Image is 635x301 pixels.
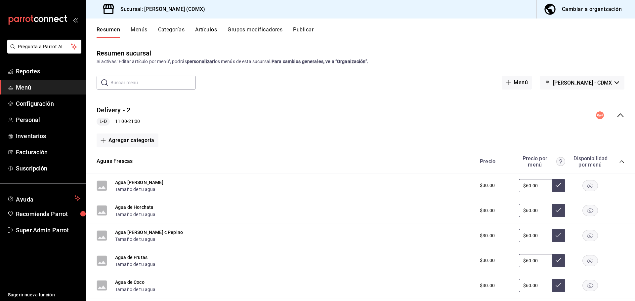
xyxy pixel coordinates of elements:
[480,182,495,189] span: $30.00
[519,155,565,168] div: Precio por menú
[553,80,612,86] span: [PERSON_NAME] - CDMX
[7,40,81,54] button: Pregunta a Parrot AI
[16,194,72,202] span: Ayuda
[480,207,495,214] span: $30.00
[115,5,205,13] h3: Sucursal: [PERSON_NAME] (CDMX)
[16,226,80,235] span: Super Admin Parrot
[16,209,80,218] span: Recomienda Parrot
[97,105,131,115] button: Delivery - 2
[480,282,495,289] span: $30.00
[97,118,140,126] div: 11:00 - 21:00
[131,26,147,38] button: Menús
[473,158,516,165] div: Precio
[519,204,552,217] input: Sin ajuste
[573,155,607,168] div: Disponibilidad por menú
[115,211,156,218] button: Tamaño de tu agua
[187,59,214,64] strong: personalizar
[562,5,622,14] div: Cambiar a organización
[97,58,624,65] div: Si activas ‘Editar artículo por menú’, podrás los menús de esta sucursal.
[110,76,196,89] input: Buscar menú
[16,83,80,92] span: Menú
[619,159,624,164] button: collapse-category-row
[519,279,552,292] input: Sin ajuste
[8,291,80,298] span: Sugerir nueva función
[97,133,158,147] button: Agregar categoría
[480,232,495,239] span: $30.00
[115,186,156,193] button: Tamaño de tu agua
[228,26,282,38] button: Grupos modificadores
[5,48,81,55] a: Pregunta a Parrot AI
[519,179,552,192] input: Sin ajuste
[16,148,80,157] span: Facturación
[73,17,78,22] button: open_drawer_menu
[115,229,183,236] button: Agua [PERSON_NAME] c Pepino
[272,59,368,64] strong: Para cambios generales, ve a “Organización”.
[16,132,80,140] span: Inventarios
[18,43,71,50] span: Pregunta a Parrot AI
[97,158,133,165] button: Aguas Frescas
[16,115,80,124] span: Personal
[16,164,80,173] span: Suscripción
[480,257,495,264] span: $30.00
[97,48,151,58] div: Resumen sucursal
[519,229,552,242] input: Sin ajuste
[97,26,635,38] div: navigation tabs
[195,26,217,38] button: Artículos
[293,26,314,38] button: Publicar
[519,254,552,267] input: Sin ajuste
[502,76,532,90] button: Menú
[115,236,156,243] button: Tamaño de tu agua
[86,100,635,131] div: collapse-menu-row
[115,286,156,293] button: Tamaño de tu agua
[115,254,148,261] button: Agua de Frutas
[97,26,120,38] button: Resumen
[115,279,145,285] button: Agua de Coco
[115,179,163,186] button: Agua [PERSON_NAME]
[115,204,153,210] button: Agua de Horchata
[158,26,185,38] button: Categorías
[16,99,80,108] span: Configuración
[97,118,109,125] span: L-D
[115,261,156,268] button: Tamaño de tu agua
[16,67,80,76] span: Reportes
[540,76,624,90] button: [PERSON_NAME] - CDMX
